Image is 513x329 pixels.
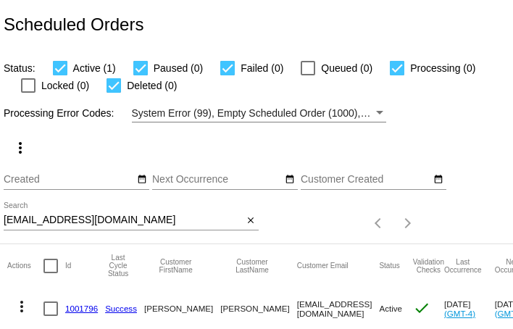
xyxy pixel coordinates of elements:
[7,244,43,288] mat-header-cell: Actions
[154,59,203,77] span: Paused (0)
[137,174,147,186] mat-icon: date_range
[13,298,30,315] mat-icon: more_vert
[105,304,137,313] a: Success
[65,304,98,313] a: 1001796
[243,213,259,228] button: Clear
[379,262,399,270] button: Change sorting for Status
[321,59,372,77] span: Queued (0)
[105,254,131,278] button: Change sorting for LastProcessingCycleId
[144,258,207,274] button: Change sorting for CustomerFirstName
[393,209,422,238] button: Next page
[379,304,402,313] span: Active
[444,309,475,318] a: (GMT-4)
[4,107,114,119] span: Processing Error Codes:
[246,215,256,227] mat-icon: close
[41,77,89,94] span: Locked (0)
[220,258,283,274] button: Change sorting for CustomerLastName
[241,59,283,77] span: Failed (0)
[4,215,243,226] input: Search
[4,14,143,35] h2: Scheduled Orders
[297,262,349,270] button: Change sorting for CustomerEmail
[285,174,295,186] mat-icon: date_range
[132,104,387,122] mat-select: Filter by Processing Error Codes
[65,262,71,270] button: Change sorting for Id
[4,62,36,74] span: Status:
[127,77,177,94] span: Deleted (0)
[444,258,482,274] button: Change sorting for LastOccurrenceUtc
[413,299,430,317] mat-icon: check
[410,59,475,77] span: Processing (0)
[4,174,134,186] input: Created
[433,174,443,186] mat-icon: date_range
[152,174,283,186] input: Next Occurrence
[12,139,29,157] mat-icon: more_vert
[73,59,116,77] span: Active (1)
[364,209,393,238] button: Previous page
[413,244,444,288] mat-header-cell: Validation Checks
[301,174,431,186] input: Customer Created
